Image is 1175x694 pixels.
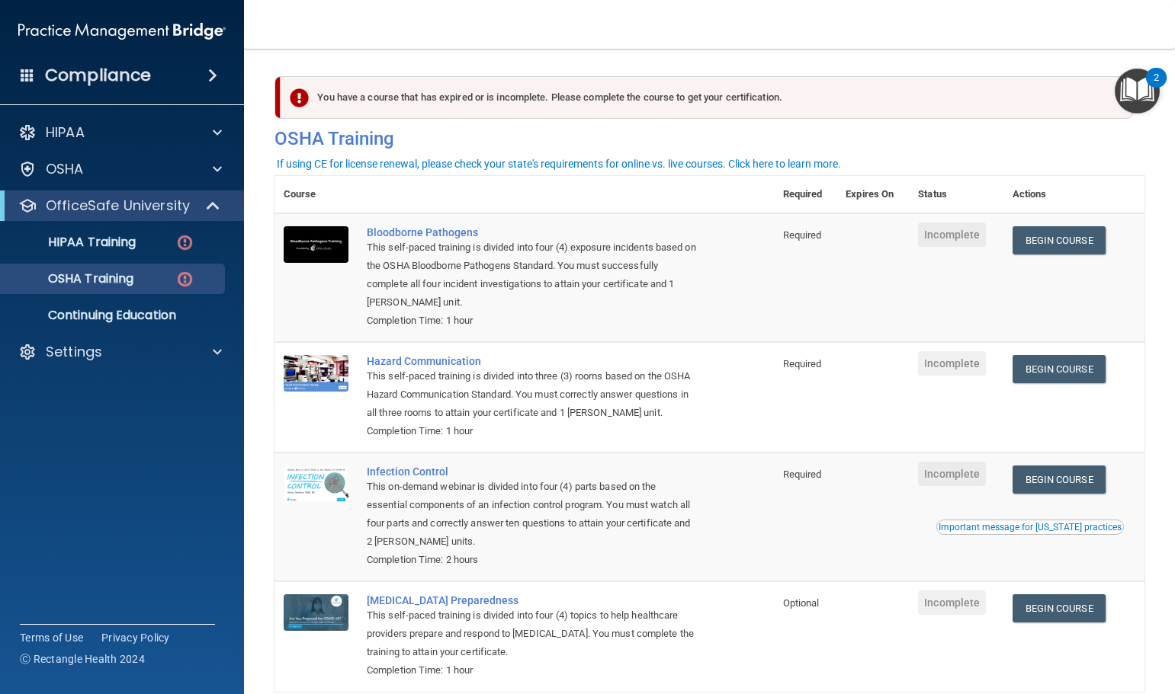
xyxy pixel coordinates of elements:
div: Completion Time: 2 hours [367,551,698,569]
div: 2 [1154,78,1159,98]
th: Required [774,176,837,213]
th: Course [274,176,358,213]
div: This self-paced training is divided into four (4) exposure incidents based on the OSHA Bloodborne... [367,238,698,312]
div: Completion Time: 1 hour [367,422,698,440]
a: Begin Course [1013,355,1106,383]
a: HIPAA [18,123,222,142]
a: [MEDICAL_DATA] Preparedness [367,594,698,606]
span: Incomplete [918,462,986,486]
a: OSHA [18,160,222,178]
button: If using CE for license renewal, please check your state's requirements for online vs. live cours... [274,156,843,171]
div: Completion Time: 1 hour [367,661,698,680]
button: Read this if you are a dental practitioner in the state of CA [936,520,1124,535]
h4: OSHA Training [274,128,1145,149]
a: Settings [18,343,222,361]
th: Expires On [836,176,909,213]
a: Begin Course [1013,226,1106,254]
span: Optional [783,597,820,609]
div: This self-paced training is divided into three (3) rooms based on the OSHA Hazard Communication S... [367,367,698,422]
th: Status [909,176,1003,213]
span: Required [783,469,822,480]
div: This self-paced training is divided into four (4) topics to help healthcare providers prepare and... [367,606,698,661]
a: Bloodborne Pathogens [367,226,698,238]
span: Incomplete [918,222,986,247]
p: OfficeSafe University [46,197,190,215]
a: Privacy Policy [101,630,170,645]
a: Hazard Communication [367,355,698,367]
span: Required [783,358,822,369]
img: danger-circle.6113f641.png [175,270,194,289]
p: HIPAA Training [10,235,136,250]
a: OfficeSafe University [18,197,221,215]
h4: Compliance [45,65,151,86]
img: exclamation-circle-solid-danger.72ef9ffc.png [290,88,309,107]
img: PMB logo [18,16,226,46]
p: OSHA [46,160,84,178]
th: Actions [1003,176,1145,213]
div: If using CE for license renewal, please check your state's requirements for online vs. live cours... [277,158,841,169]
img: danger-circle.6113f641.png [175,233,194,252]
a: Terms of Use [20,630,83,645]
iframe: Drift Widget Chat Controller [911,586,1157,647]
p: Settings [46,343,102,361]
span: Required [783,229,822,241]
p: OSHA Training [10,271,133,286]
a: Infection Control [367,465,698,478]
p: Continuing Education [10,308,218,323]
button: Open Resource Center, 2 new notifications [1115,69,1160,114]
div: Completion Time: 1 hour [367,312,698,330]
div: This on-demand webinar is divided into four (4) parts based on the essential components of an inf... [367,478,698,551]
span: Ⓒ Rectangle Health 2024 [20,651,145,667]
div: Important message for [US_STATE] practices [939,523,1122,532]
span: Incomplete [918,351,986,376]
a: Begin Course [1013,465,1106,494]
p: HIPAA [46,123,85,142]
div: You have a course that has expired or is incomplete. Please complete the course to get your certi... [281,76,1133,119]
